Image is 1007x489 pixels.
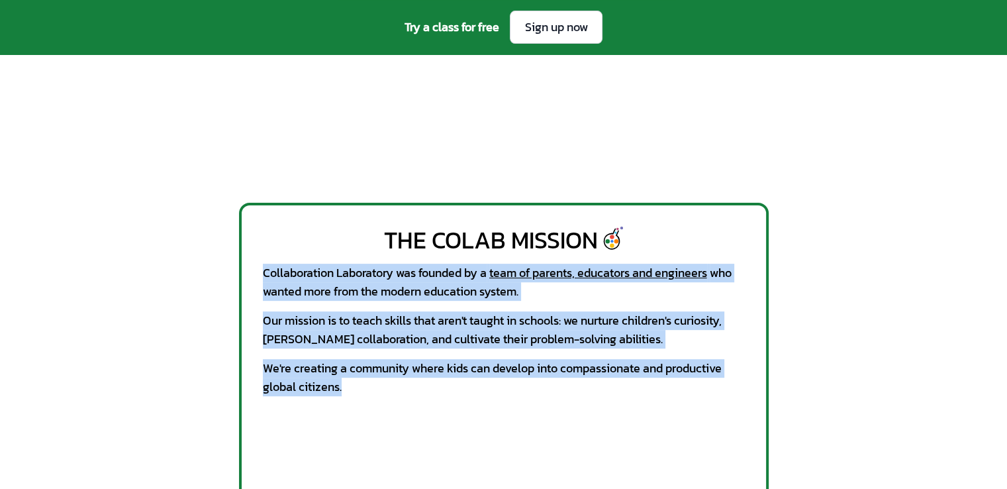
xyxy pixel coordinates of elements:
a: team of parents, educators and engineers [489,264,707,282]
div: Collaboration Laboratory was founded by a who wanted more from the modern education system. [263,264,745,301]
div: We're creating a community where kids can develop into compassionate and productive global citizens. [263,359,745,396]
a: Sign up now [510,11,602,44]
div: Our mission is to teach skills that aren't taught in schools: we nurture children's curiosity, [P... [263,311,745,349]
span: Try a class for free [405,18,499,36]
div: The CoLab Mission [384,227,598,253]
